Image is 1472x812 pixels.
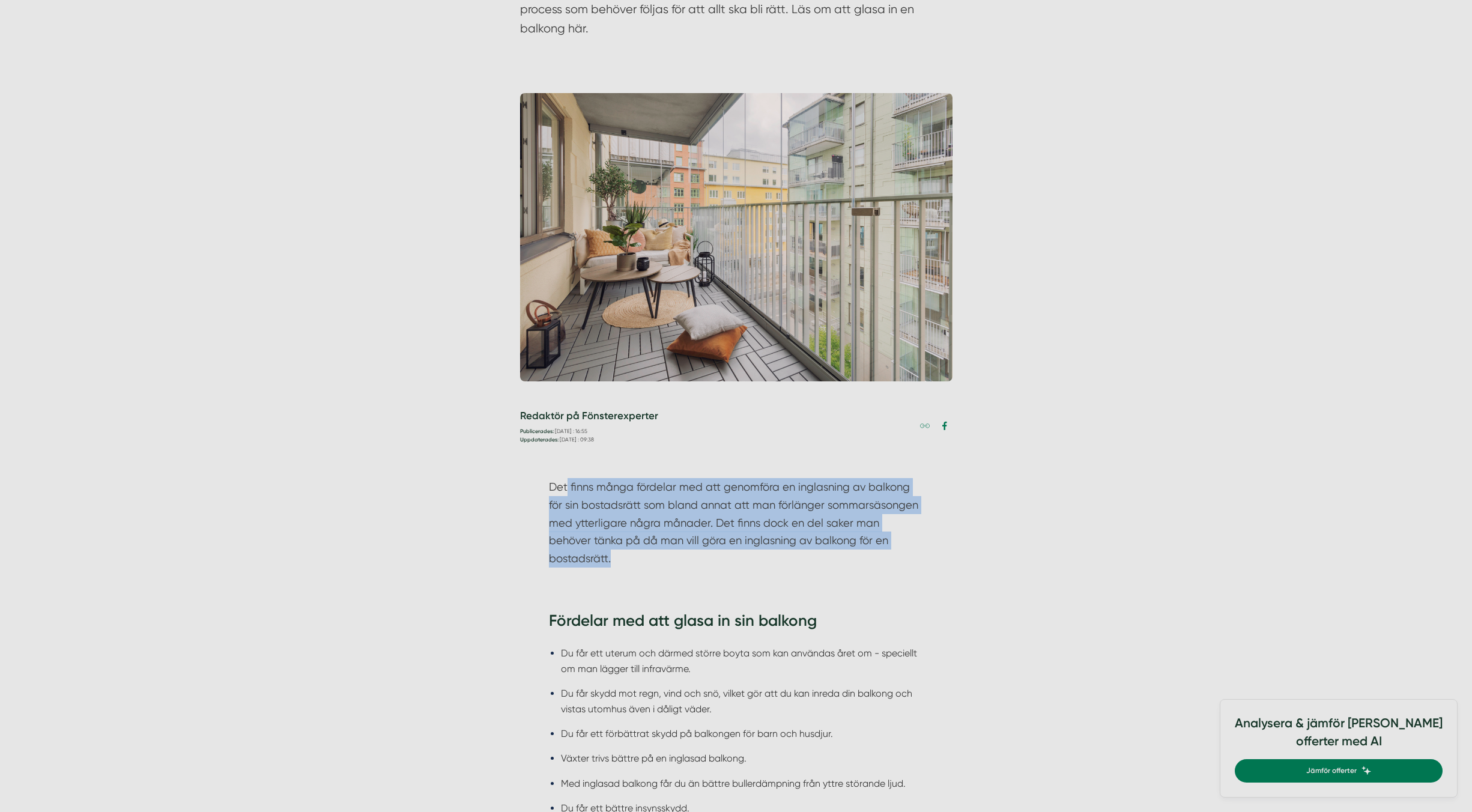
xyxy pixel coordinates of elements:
[561,776,924,791] li: Med inglasad balkong får du än bättre bullerdämpning från yttre störande ljud.
[561,726,924,741] li: Du får ett förbättrat skydd på balkongen för barn och husdjur.
[918,418,933,433] a: Kopiera länk
[549,478,924,567] p: Det finns många fördelar med att genomföra en inglasning av balkong för sin bostadsrätt som bland...
[560,437,594,443] time: [DATE] : 09:38
[520,428,554,434] strong: Publicerades:
[561,686,924,717] li: Du får skydd mot regn, vind och snö, vilket gör att du kan inreda din balkong och vistas utomhus ...
[555,428,587,434] time: [DATE] : 16:55
[937,418,953,433] a: Dela på Facebook
[520,408,658,427] h5: Redaktör på Fönsterexperter
[940,421,950,431] svg: Facebook
[520,93,953,381] img: inglasning av balkong bostadsrätt
[561,751,924,766] li: Växter trivs bättre på en inglasad balkong.
[1306,765,1357,777] span: Jämför offerter
[1235,714,1443,759] h4: Analysera & jämför [PERSON_NAME] offerter med AI
[549,610,924,638] h3: Fördelar med att glasa in sin balkong
[520,437,559,443] strong: Uppdaterades:
[1235,759,1443,783] a: Jämför offerter
[561,646,924,676] li: Du får ett uterum och därmed större boyta som kan användas året om - speciellt om man lägger till...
